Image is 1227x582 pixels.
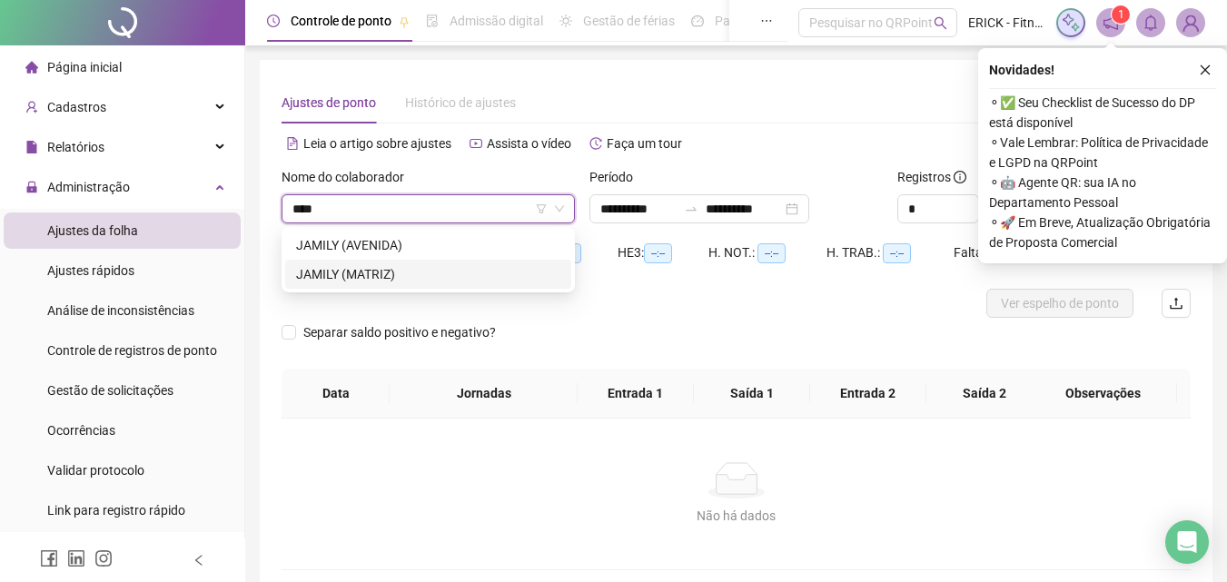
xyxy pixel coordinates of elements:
[954,245,994,260] span: Faltas:
[303,506,1169,526] div: Não há dados
[47,383,173,398] span: Gestão de solicitações
[47,100,106,114] span: Cadastros
[954,171,966,183] span: info-circle
[296,235,560,255] div: JAMILY (AVENIDA)
[968,13,1045,33] span: ERICK - Fitness Exclusive
[1118,8,1124,21] span: 1
[578,369,694,419] th: Entrada 1
[826,242,954,263] div: H. TRAB.:
[583,14,675,28] span: Gestão de férias
[286,137,299,150] span: file-text
[694,369,810,419] th: Saída 1
[285,231,571,260] div: JAMILY (AVENIDA)
[47,223,138,238] span: Ajustes da folha
[1112,5,1130,24] sup: 1
[1177,9,1204,36] img: 5500
[989,60,1054,80] span: Novidades !
[989,212,1216,252] span: ⚬ 🚀 Em Breve, Atualização Obrigatória de Proposta Comercial
[282,167,416,187] label: Nome do colaborador
[934,16,947,30] span: search
[303,136,451,151] span: Leia o artigo sobre ajustes
[589,137,602,150] span: history
[282,95,376,110] span: Ajustes de ponto
[989,173,1216,212] span: ⚬ 🤖 Agente QR: sua IA no Departamento Pessoal
[47,60,122,74] span: Página inicial
[1169,296,1183,311] span: upload
[1061,13,1081,33] img: sparkle-icon.fc2bf0ac1784a2077858766a79e2daf3.svg
[47,263,134,278] span: Ajustes rápidos
[25,181,38,193] span: lock
[536,203,547,214] span: filter
[760,15,773,27] span: ellipsis
[25,101,38,113] span: user-add
[470,137,482,150] span: youtube
[715,14,786,28] span: Painel do DP
[47,423,115,438] span: Ocorrências
[810,369,926,419] th: Entrada 2
[405,95,516,110] span: Histórico de ajustes
[684,202,698,216] span: to
[67,549,85,567] span: linkedin
[989,133,1216,173] span: ⚬ Vale Lembrar: Política de Privacidade e LGPD na QRPoint
[589,167,645,187] label: Período
[285,260,571,289] div: JAMILY (MATRIZ)
[296,264,560,284] div: JAMILY (MATRIZ)
[94,549,113,567] span: instagram
[399,16,410,27] span: pushpin
[926,369,1043,419] th: Saída 2
[1029,369,1177,419] th: Observações
[989,93,1216,133] span: ⚬ ✅ Seu Checklist de Sucesso do DP está disponível
[684,202,698,216] span: swap-right
[1044,383,1163,403] span: Observações
[1143,15,1159,31] span: bell
[644,243,672,263] span: --:--
[1165,520,1209,564] div: Open Intercom Messenger
[47,303,194,318] span: Análise de inconsistências
[618,242,708,263] div: HE 3:
[1199,64,1212,76] span: close
[708,242,826,263] div: H. NOT.:
[883,243,911,263] span: --:--
[47,180,130,194] span: Administração
[1103,15,1119,31] span: notification
[607,136,682,151] span: Faça um tour
[25,141,38,153] span: file
[450,14,543,28] span: Admissão digital
[193,554,205,567] span: left
[897,167,966,187] span: Registros
[47,343,217,358] span: Controle de registros de ponto
[47,463,144,478] span: Validar protocolo
[559,15,572,27] span: sun
[296,322,503,342] span: Separar saldo positivo e negativo?
[487,136,571,151] span: Assista o vídeo
[390,369,577,419] th: Jornadas
[47,503,185,518] span: Link para registro rápido
[291,14,391,28] span: Controle de ponto
[757,243,786,263] span: --:--
[282,369,390,419] th: Data
[40,549,58,567] span: facebook
[47,140,104,154] span: Relatórios
[554,203,565,214] span: down
[691,15,704,27] span: dashboard
[426,15,439,27] span: file-done
[25,61,38,74] span: home
[267,15,280,27] span: clock-circle
[986,289,1133,318] button: Ver espelho de ponto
